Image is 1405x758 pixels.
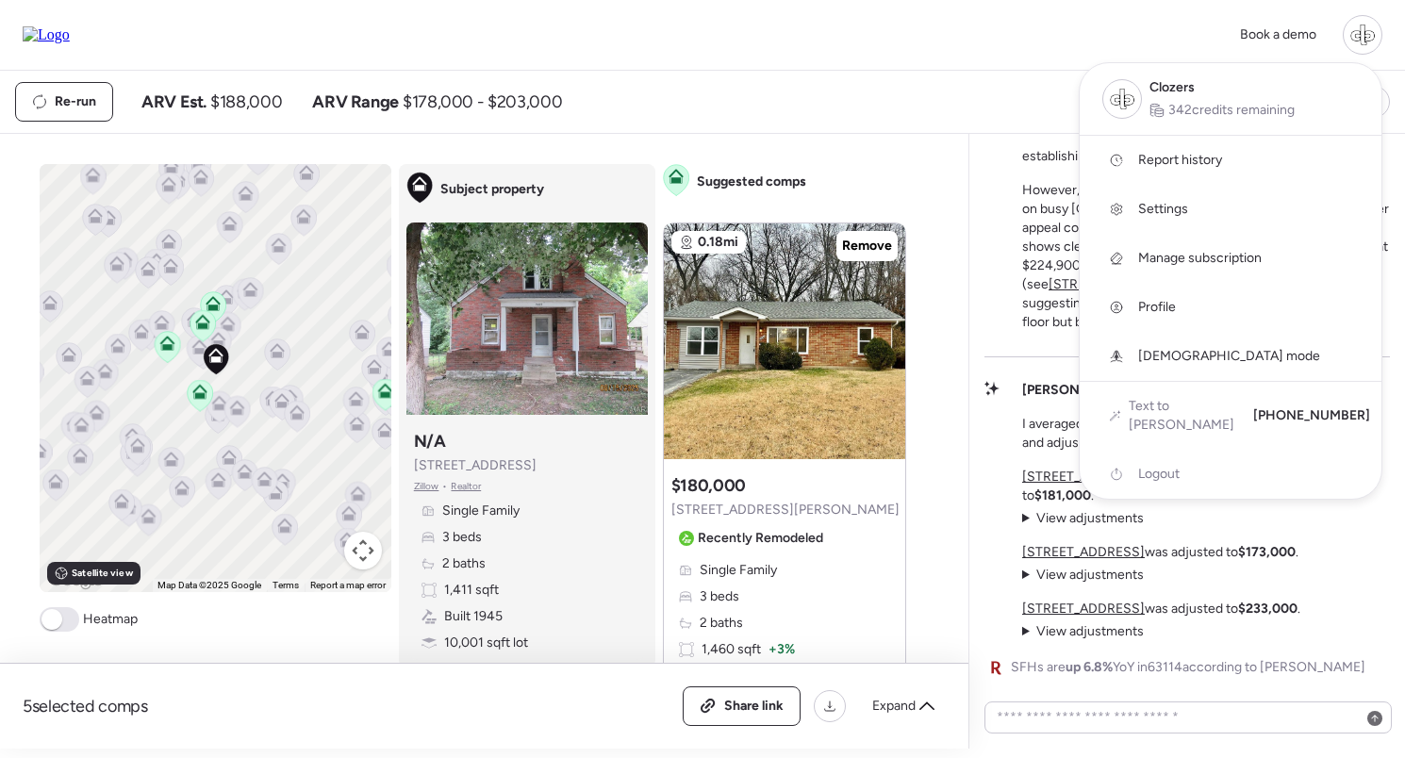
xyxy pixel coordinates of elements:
span: Share link [724,697,784,716]
a: Text to [PERSON_NAME] [1110,397,1238,435]
a: Report history [1080,136,1381,185]
a: Profile [1080,283,1381,332]
span: Report history [1138,151,1222,170]
span: [PHONE_NUMBER] [1253,406,1370,425]
span: Profile [1138,298,1176,317]
span: Settings [1138,200,1188,219]
span: 342 credits remaining [1168,101,1295,120]
span: Book a demo [1240,26,1316,42]
span: [DEMOGRAPHIC_DATA] mode [1138,347,1320,366]
a: Settings [1080,185,1381,234]
a: [DEMOGRAPHIC_DATA] mode [1080,332,1381,381]
span: Manage subscription [1138,249,1262,268]
span: Expand [872,697,916,716]
span: Clozers [1149,78,1195,97]
span: Text to [PERSON_NAME] [1129,397,1238,435]
span: Logout [1138,465,1180,484]
a: Manage subscription [1080,234,1381,283]
img: Logo [23,26,70,43]
span: 5 selected comps [23,695,148,717]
